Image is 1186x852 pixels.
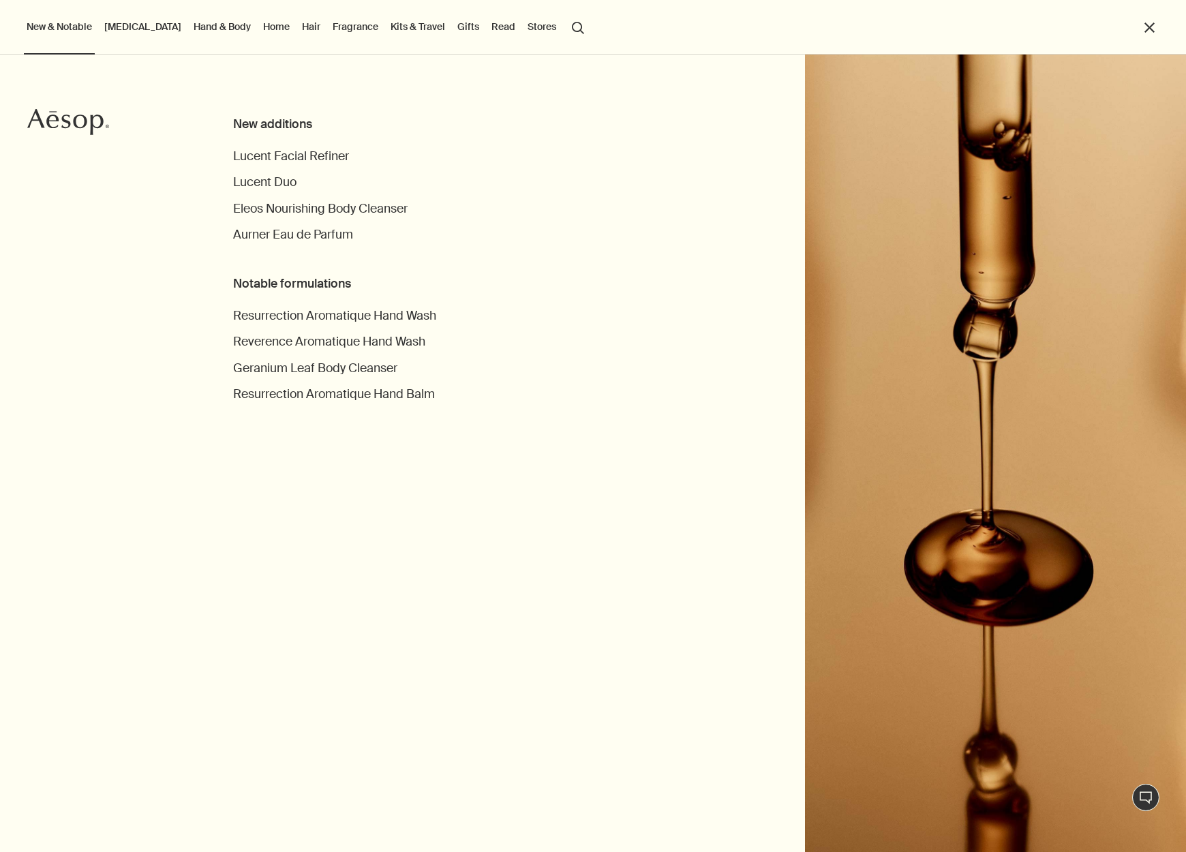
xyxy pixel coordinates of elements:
[233,149,349,164] span: Lucent Facial Refiner
[233,361,397,376] span: Geranium Leaf Body Cleanser
[233,116,519,134] div: New additions
[1142,20,1157,35] button: Close the Menu
[233,227,353,243] span: Aurner Eau de Parfum
[233,226,353,245] a: Aurner Eau de Parfum
[233,307,436,326] a: Resurrection Aromatique Hand Wash
[805,55,1186,852] img: Bottle on bench in a labratory
[489,18,518,35] a: Read
[299,18,323,35] a: Hair
[455,18,482,35] a: Gifts
[102,18,184,35] a: [MEDICAL_DATA]
[191,18,254,35] a: Hand & Body
[233,148,349,166] a: Lucent Facial Refiner
[233,308,436,324] span: Resurrection Aromatique Hand Wash
[233,386,435,404] a: Resurrection Aromatique Hand Balm
[233,174,296,192] a: Lucent Duo
[388,18,448,35] a: Kits & Travel
[1132,784,1159,811] button: Live Assistance
[233,386,435,402] span: Resurrection Aromatique Hand Balm
[233,360,397,378] a: Geranium Leaf Body Cleanser
[566,14,590,40] button: Open search
[233,174,296,190] span: Lucent Duo
[330,18,381,35] a: Fragrance
[24,105,112,142] a: Aesop
[233,201,408,217] span: Eleos Nourishing Body Cleanser
[27,108,109,136] svg: Aesop
[233,200,408,219] a: Eleos Nourishing Body Cleanser
[233,334,425,350] span: Reverence Aromatique Hand Wash
[525,18,559,35] button: Stores
[260,18,292,35] a: Home
[233,333,425,352] a: Reverence Aromatique Hand Wash
[233,275,519,294] div: Notable formulations
[24,18,95,35] button: New & Notable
